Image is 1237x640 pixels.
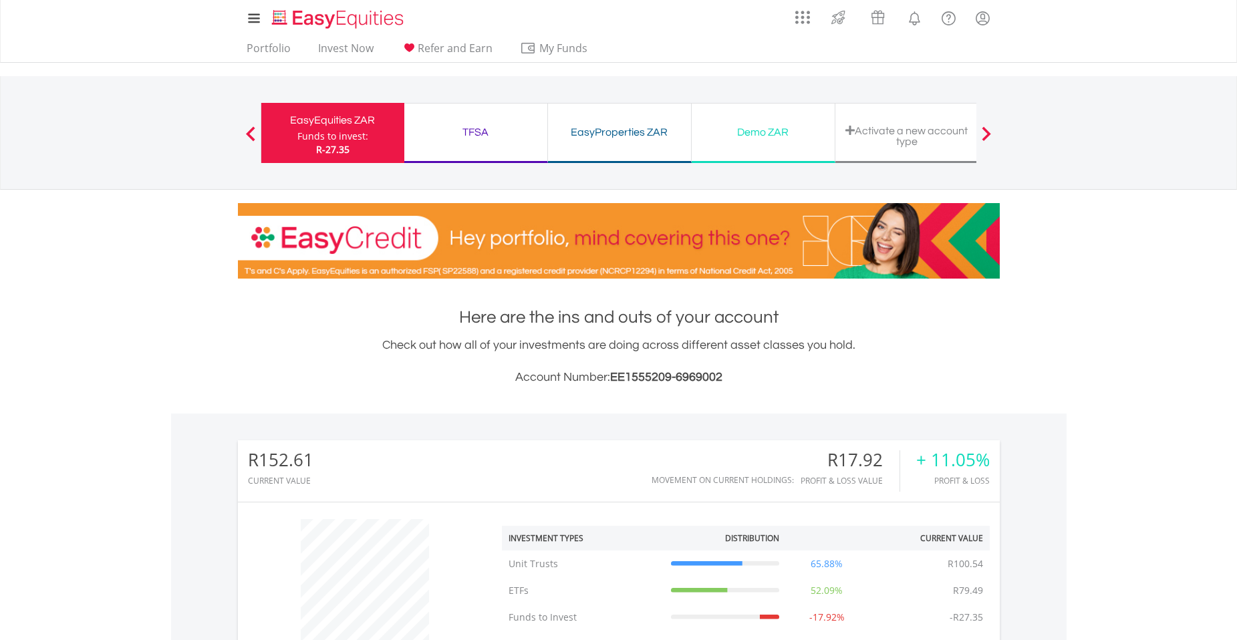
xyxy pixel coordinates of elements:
td: R100.54 [941,550,990,577]
a: Notifications [898,3,932,30]
div: Check out how all of your investments are doing across different asset classes you hold. [238,336,1000,387]
div: Profit & Loss Value [801,476,900,485]
img: vouchers-v2.svg [867,7,889,28]
img: thrive-v2.svg [827,7,849,28]
th: Current Value [867,526,990,550]
h3: Account Number: [238,368,1000,387]
td: R79.49 [946,577,990,604]
div: Movement on Current Holdings: [652,476,794,484]
img: EasyEquities_Logo.png [269,8,409,30]
span: Refer and Earn [418,41,493,55]
td: -R27.35 [943,604,990,631]
div: Funds to invest: [297,130,368,143]
td: Funds to Invest [502,604,664,631]
a: My Profile [966,3,1000,33]
span: My Funds [520,39,607,57]
div: Distribution [725,532,779,544]
div: Profit & Loss [916,476,990,485]
td: -17.92% [786,604,867,631]
h1: Here are the ins and outs of your account [238,305,1000,329]
div: EasyProperties ZAR [556,123,683,142]
img: EasyCredit Promotion Banner [238,203,1000,279]
div: + 11.05% [916,450,990,470]
th: Investment Types [502,526,664,550]
div: Activate a new account type [843,125,970,147]
div: R152.61 [248,450,313,470]
a: Vouchers [858,3,898,28]
a: Portfolio [241,41,296,62]
span: R-27.35 [316,143,350,156]
a: AppsGrid [787,3,819,25]
td: ETFs [502,577,664,604]
a: Invest Now [313,41,379,62]
div: TFSA [412,123,539,142]
span: EE1555209-6969002 [610,371,722,383]
div: R17.92 [801,450,900,470]
a: FAQ's and Support [932,3,966,30]
td: 65.88% [786,550,867,577]
a: Refer and Earn [396,41,498,62]
img: grid-menu-icon.svg [795,10,810,25]
td: 52.09% [786,577,867,604]
div: Demo ZAR [700,123,827,142]
a: Home page [267,3,409,30]
div: CURRENT VALUE [248,476,313,485]
div: EasyEquities ZAR [269,111,396,130]
td: Unit Trusts [502,550,664,577]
